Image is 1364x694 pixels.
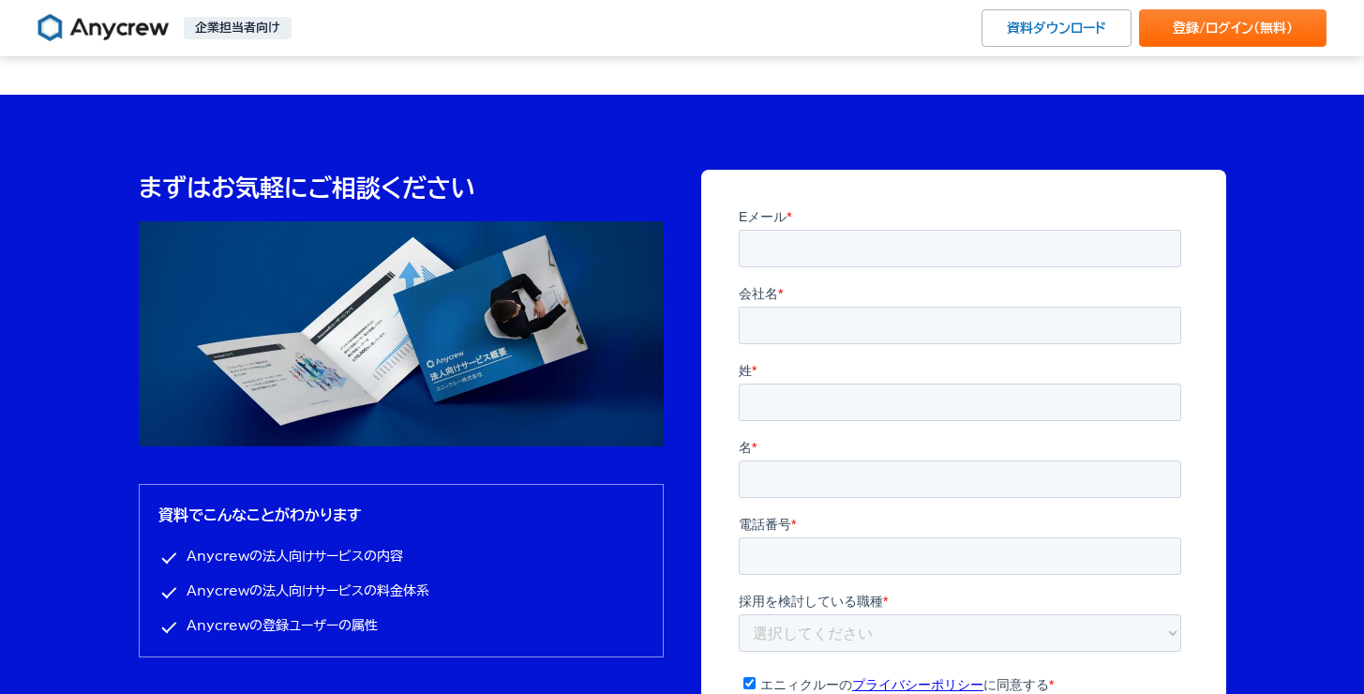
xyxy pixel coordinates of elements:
[158,580,644,603] li: Anycrewの法人向けサービスの料金体系
[139,170,664,206] p: まずはお気軽にご相談ください
[184,17,292,39] p: 企業担当者向け
[37,13,169,43] img: Anycrew
[158,545,644,568] li: Anycrewの法人向けサービスの内容
[1139,9,1327,47] a: 登録/ログイン（無料）
[982,9,1132,47] a: 資料ダウンロード
[158,504,644,526] h3: 資料でこんなことがわかります
[158,614,644,638] li: Anycrewの登録ユーザーの属性
[1253,22,1293,35] span: （無料）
